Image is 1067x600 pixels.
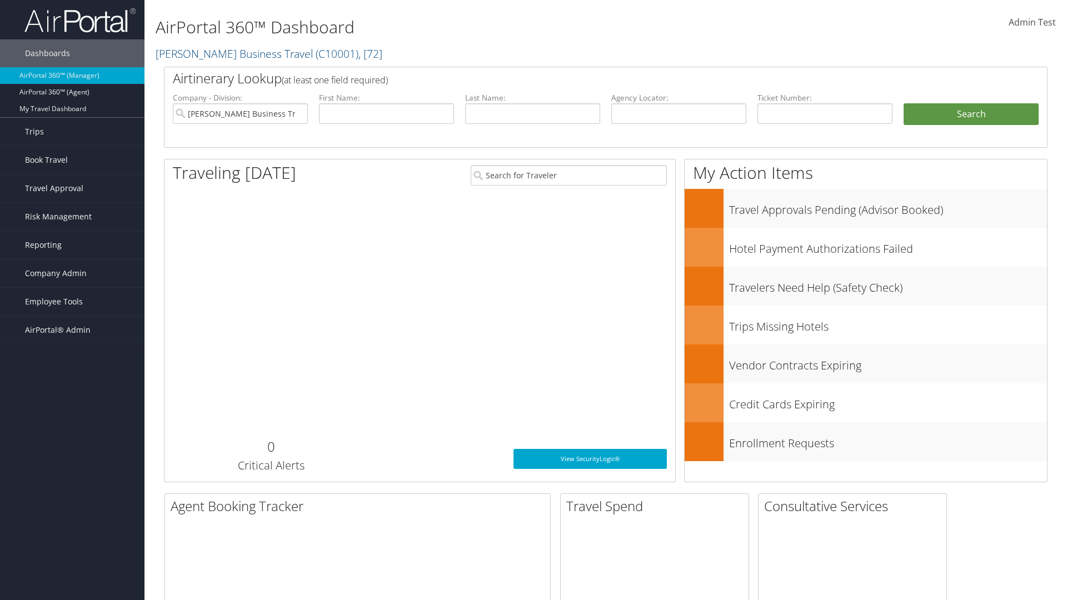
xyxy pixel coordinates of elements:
span: Dashboards [25,39,70,67]
a: Travel Approvals Pending (Advisor Booked) [685,189,1047,228]
span: , [ 72 ] [358,46,382,61]
a: View SecurityLogic® [513,449,667,469]
a: Travelers Need Help (Safety Check) [685,267,1047,306]
h3: Critical Alerts [173,458,369,473]
h2: Travel Spend [566,497,749,516]
span: Reporting [25,231,62,259]
h3: Travelers Need Help (Safety Check) [729,274,1047,296]
span: Book Travel [25,146,68,174]
label: Ticket Number: [757,92,893,103]
h3: Vendor Contracts Expiring [729,352,1047,373]
span: Trips [25,118,44,146]
h3: Enrollment Requests [729,430,1047,451]
h3: Trips Missing Hotels [729,313,1047,334]
h3: Credit Cards Expiring [729,391,1047,412]
a: Vendor Contracts Expiring [685,344,1047,383]
h2: Airtinerary Lookup [173,69,965,88]
a: Hotel Payment Authorizations Failed [685,228,1047,267]
a: Credit Cards Expiring [685,383,1047,422]
h3: Hotel Payment Authorizations Failed [729,236,1047,257]
label: First Name: [319,92,454,103]
span: Admin Test [1009,16,1056,28]
h2: 0 [173,437,369,456]
span: Risk Management [25,203,92,231]
span: (at least one field required) [282,74,388,86]
h3: Travel Approvals Pending (Advisor Booked) [729,197,1047,218]
label: Company - Division: [173,92,308,103]
h2: Agent Booking Tracker [171,497,550,516]
a: Trips Missing Hotels [685,306,1047,344]
a: [PERSON_NAME] Business Travel [156,46,382,61]
img: airportal-logo.png [24,7,136,33]
label: Last Name: [465,92,600,103]
span: AirPortal® Admin [25,316,91,344]
span: Employee Tools [25,288,83,316]
span: Company Admin [25,259,87,287]
h1: My Action Items [685,161,1047,184]
label: Agency Locator: [611,92,746,103]
span: ( C10001 ) [316,46,358,61]
h2: Consultative Services [764,497,946,516]
a: Admin Test [1009,6,1056,40]
a: Enrollment Requests [685,422,1047,461]
button: Search [904,103,1039,126]
input: Search for Traveler [471,165,667,186]
span: Travel Approval [25,174,83,202]
h1: AirPortal 360™ Dashboard [156,16,756,39]
h1: Traveling [DATE] [173,161,296,184]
